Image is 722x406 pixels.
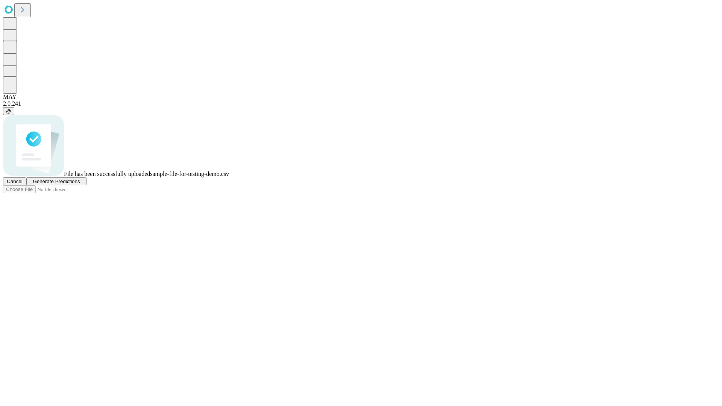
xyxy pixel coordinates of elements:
button: Generate Predictions [26,177,86,185]
div: MAY [3,94,719,100]
button: Cancel [3,177,26,185]
span: @ [6,108,11,114]
span: File has been successfully uploaded [64,171,150,177]
span: Cancel [7,179,23,184]
span: Generate Predictions [33,179,80,184]
div: 2.0.241 [3,100,719,107]
button: @ [3,107,14,115]
span: sample-file-for-testing-demo.csv [150,171,229,177]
